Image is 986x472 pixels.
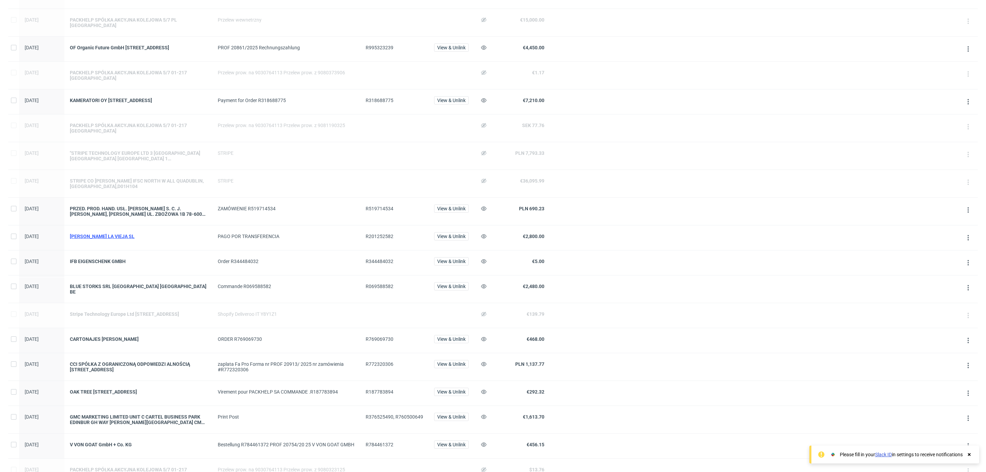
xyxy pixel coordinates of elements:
div: PACKHELP SPÓŁKA AKCYJNA KOLEJOWA 5/7 01-217 [GEOGRAPHIC_DATA] [70,123,207,134]
span: €2,480.00 [523,284,544,289]
div: STRIPE CO [PERSON_NAME] IFSC NORTH W ALL QUADUBLIN,[GEOGRAPHIC_DATA],D01H104 [70,178,207,189]
div: Przelew wewnetrzny [218,17,355,23]
a: View & Unlink [434,336,469,342]
span: [DATE] [25,389,39,395]
div: Bestellung R784461372 PROF 20754/20 25 V VON GOAT GMBH [218,442,355,447]
a: PRZED. PROD. HAND. USŁ. [PERSON_NAME] S. C. J. [PERSON_NAME], [PERSON_NAME] UL. ZBOŻOWA 1B 78-600... [70,206,207,217]
span: R772320306 [366,361,393,367]
div: PAGO POR TRANSFERENCIA [218,234,355,239]
a: View & Unlink [434,234,469,239]
span: [DATE] [25,361,39,367]
a: "STRIPE TECHNOLOGY EUROPE LTD 3 [GEOGRAPHIC_DATA] [GEOGRAPHIC_DATA] [GEOGRAPHIC_DATA] 1 [GEOGRAPH... [70,150,207,161]
span: SEK 77.76 [522,123,544,128]
button: View & Unlink [434,440,469,449]
span: View & Unlink [437,206,466,211]
div: Payment for Order R318688775 [218,98,355,103]
a: View & Unlink [434,361,469,367]
span: View & Unlink [437,259,466,264]
span: €1,613.70 [523,414,544,420]
img: Slack [830,451,836,458]
a: PACKHELP SPÓŁKA AKCYJNA KOLEJOWA 5/7 01-217 [GEOGRAPHIC_DATA] [70,70,207,81]
button: View & Unlink [434,413,469,421]
span: View & Unlink [437,98,466,103]
div: Order R344484032 [218,259,355,264]
span: R187783894 [366,389,393,395]
a: KAMERATORI OY [STREET_ADDRESS] [70,98,207,103]
button: View & Unlink [434,388,469,396]
button: View & Unlink [434,44,469,52]
a: OF Organic Future GmbH [STREET_ADDRESS] [70,45,207,50]
span: [DATE] [25,45,39,50]
span: [DATE] [25,17,39,23]
a: View & Unlink [434,98,469,103]
span: €15,000.00 [520,17,544,23]
span: [DATE] [25,70,39,75]
span: R995323239 [366,45,393,50]
a: View & Unlink [434,284,469,289]
div: Shopify Deliveroo IT Y8Y1Z1 [218,311,355,317]
span: [DATE] [25,259,39,264]
button: View & Unlink [434,232,469,240]
span: [DATE] [25,311,39,317]
span: €2,800.00 [523,234,544,239]
span: €5.00 [532,259,544,264]
span: R069588582 [366,284,393,289]
a: Slack ID [875,452,892,457]
button: View & Unlink [434,257,469,265]
span: View & Unlink [437,414,466,419]
div: Virement pour PACKHELP SA COMMANDE .R187783894 [218,389,355,395]
span: View & Unlink [437,337,466,341]
span: €4,450.00 [523,45,544,50]
span: [DATE] [25,336,39,342]
span: PLN 1,137.77 [515,361,544,367]
span: R318688775 [366,98,393,103]
span: €139.79 [527,311,544,317]
a: V VON GOAT GmbH + Co. KG [70,442,207,447]
a: PACKHELP SPÓŁKA AKCYJNA KOLEJOWA 5/7 PL [GEOGRAPHIC_DATA] [70,17,207,28]
a: View & Unlink [434,389,469,395]
button: View & Unlink [434,282,469,290]
a: View & Unlink [434,442,469,447]
a: GMC MARKETING LIMITED UNIT C CARTEL BUSINESS PARK EDINBUR GH WAY [PERSON_NAME][GEOGRAPHIC_DATA] C... [70,414,207,425]
span: View & Unlink [437,362,466,367]
span: [DATE] [25,234,39,239]
span: €7,210.00 [523,98,544,103]
button: View & Unlink [434,204,469,213]
div: CCI SPÓŁKA Z OGRANICZONĄ ODPOWIEDZI ALNOŚCIĄ [STREET_ADDRESS] [70,361,207,372]
span: R201252582 [366,234,393,239]
a: IFB EIGENSCHENK GMBH [70,259,207,264]
span: [DATE] [25,414,39,420]
span: View & Unlink [437,442,466,447]
span: R519714534 [366,206,393,211]
div: BLUE STORKS SRL [GEOGRAPHIC_DATA] [GEOGRAPHIC_DATA] BE [70,284,207,295]
div: OAK TREE [STREET_ADDRESS] [70,389,207,395]
span: View & Unlink [437,389,466,394]
a: View & Unlink [434,45,469,50]
span: €292.32 [527,389,544,395]
span: R344484032 [366,259,393,264]
div: STRIPE [218,150,355,156]
a: View & Unlink [434,206,469,211]
div: ORDER R769069730 [218,336,355,342]
span: View & Unlink [437,284,466,289]
span: PLN 690.23 [519,206,544,211]
a: [PERSON_NAME] LA VIEJA SL [70,234,207,239]
a: Stripe Technology Europe Ltd [STREET_ADDRESS] [70,311,207,317]
div: zaplata Fa Pro Forma nr PROF 20913/ 2025 nr zamówienia #R772320306 [218,361,355,372]
div: ZAMÓWIENIE R519714534 [218,206,355,211]
span: €1.17 [532,70,544,75]
div: Please fill in your in settings to receive notifications [840,451,963,458]
span: R376525490, R760500649 [366,414,423,420]
span: [DATE] [25,150,39,156]
div: CARTONAJES [PERSON_NAME] [70,336,207,342]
